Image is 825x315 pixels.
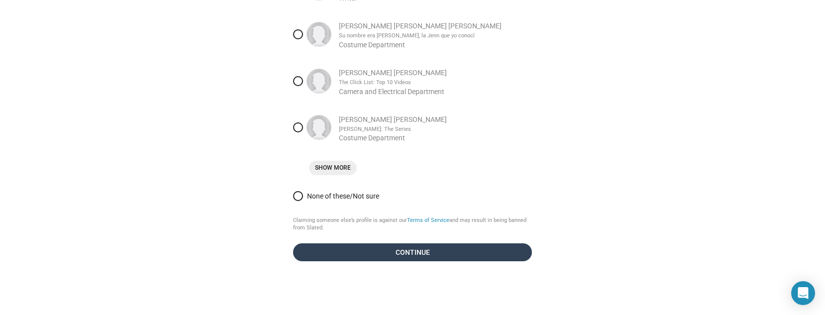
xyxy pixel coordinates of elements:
button: Continue [293,243,532,261]
span: Continue [301,243,524,261]
img: Jose Alfredo Garcia [307,115,331,139]
div: Open Intercom Messenger [791,281,815,305]
div: [PERSON_NAME] [PERSON_NAME] [339,69,532,77]
span: Costume Department [339,41,405,49]
span: Costume Department [339,134,405,142]
div: Claiming someone else’s profile is against our and may result in being banned from Slated. [293,217,532,231]
div: Su nombre era [PERSON_NAME], la Jenn que yo conocí [339,32,532,40]
div: [PERSON_NAME]: The Series [339,125,532,133]
span: Camera and Electrical Department [339,88,444,96]
div: [PERSON_NAME] [PERSON_NAME] [PERSON_NAME] [339,22,532,30]
span: None of these/Not sure [303,192,532,200]
a: Terms of Service [407,217,449,223]
img: Jose Alfredo Garcia [307,69,331,93]
div: [PERSON_NAME] [PERSON_NAME] [339,115,532,123]
span: Show More [315,163,351,173]
div: The Click List: Top 10 Videos [339,79,532,87]
img: José Alfredo García García [307,22,331,46]
button: Show More [309,161,357,175]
